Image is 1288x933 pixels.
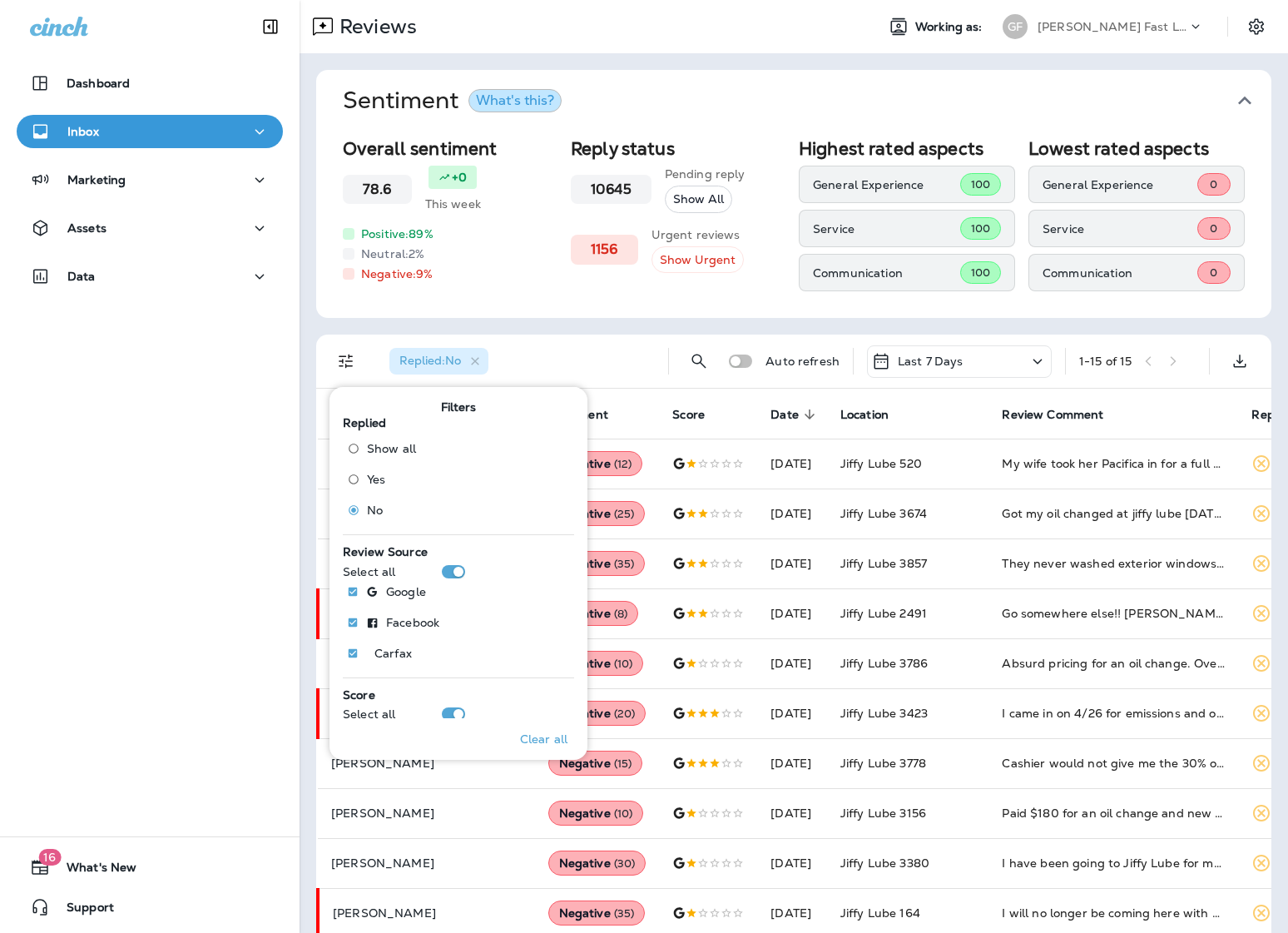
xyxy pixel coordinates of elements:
div: Go somewhere else!! Jiffy Lube either kept or stole my access cover from my skid plate. The acces... [1002,605,1225,622]
span: Yes [367,473,385,486]
p: Facebook [386,616,439,629]
p: Neutral: 2 % [361,246,424,262]
button: Dashboard [17,67,283,100]
button: Show All [665,186,732,213]
span: Score [343,687,375,702]
span: ( 15 ) [614,757,632,771]
p: Last 7 Days [898,355,964,368]
span: 0 [1210,177,1217,191]
button: Assets [17,211,283,245]
span: ( 12 ) [614,457,632,471]
span: Score [672,408,705,422]
button: Search Reviews [682,345,716,378]
span: Jiffy Lube 520 [840,456,922,471]
span: 100 [971,266,990,280]
p: Data [67,270,96,283]
span: ( 10 ) [614,806,633,821]
span: What's New [50,861,136,881]
p: Select all [343,707,395,721]
span: 100 [971,177,990,191]
p: Assets [67,221,107,235]
div: I will no longer be coming here with my business. The tech who changed the oil overfilled my engi... [1002,905,1225,921]
span: Review Comment [1002,407,1125,422]
span: ( 25 ) [614,507,635,521]
td: [DATE] [757,688,827,738]
p: Service [813,222,960,236]
td: [DATE] [757,538,827,588]
div: Negative [548,801,644,826]
span: Working as: [915,20,986,34]
span: Review Comment [1002,408,1103,422]
td: [DATE] [757,838,827,888]
p: [PERSON_NAME] [331,806,522,820]
h3: 1156 [591,241,618,257]
p: Pending reply [665,166,746,182]
button: Support [17,891,283,924]
button: SentimentWhat's this? [329,70,1285,132]
p: +0 [452,169,467,186]
span: Jiffy Lube 2491 [840,606,927,621]
button: Show Urgent [651,246,744,274]
span: Score [672,407,726,422]
div: Absurd pricing for an oil change. Over $40 more expensive than the premium shop i usually go to. ... [1002,655,1225,672]
p: Auto refresh [765,355,840,368]
td: [DATE] [757,788,827,838]
span: Sentiment [548,407,630,422]
span: ( 35 ) [614,906,635,921]
span: Show all [367,442,416,455]
span: ( 35 ) [614,557,635,571]
h2: Overall sentiment [343,138,557,159]
button: Data [17,260,283,293]
td: [DATE] [757,489,827,538]
button: Clear all [513,718,574,760]
div: Negative [548,551,646,576]
span: Jiffy Lube 3857 [840,556,927,571]
div: I have been going to Jiffy Lube for many years for my oil changes but this time & the time before... [1002,855,1225,871]
div: What's this? [476,94,554,107]
p: Communication [1043,266,1197,280]
td: [DATE] [757,738,827,788]
span: Location [840,408,889,422]
div: Negative [548,751,643,776]
p: Negative: 9 % [361,266,433,282]
p: [PERSON_NAME] [333,906,522,920]
td: [DATE] [757,638,827,688]
p: General Experience [1043,178,1197,191]
div: Negative [548,851,646,876]
span: Jiffy Lube 3778 [840,756,926,771]
span: Jiffy Lube 3423 [840,706,928,721]
button: Marketing [17,163,283,196]
div: Paid $180 for an oil change and new air filter here. I am not car savvy so I assumed all was well... [1002,805,1225,821]
div: GF [1003,14,1028,39]
p: Marketing [67,173,126,186]
div: Negative [548,901,646,926]
p: Clear all [520,732,567,746]
div: Filters [329,377,587,760]
span: 0 [1210,266,1217,280]
span: Filters [441,400,477,414]
td: [DATE] [757,439,827,489]
p: Select all [343,565,395,578]
button: Filters [329,345,363,378]
p: [PERSON_NAME] Fast Lube dba [PERSON_NAME] [1038,20,1187,33]
div: Negative [548,651,644,676]
p: [PERSON_NAME] [331,757,522,770]
h2: Reply status [571,138,785,159]
span: Support [50,901,114,921]
h2: Highest rated aspects [799,138,1015,159]
span: ( 10 ) [614,657,633,671]
h3: 78.6 [363,181,392,197]
span: 100 [971,221,990,236]
div: Cashier would not give me the 30% off from a coupon I received in E-Mail. If your not going to ho... [1002,755,1225,772]
span: 16 [38,849,61,866]
span: 0 [1210,221,1217,236]
span: ( 8 ) [614,607,627,621]
span: ( 20 ) [614,707,636,721]
span: Location [840,407,910,422]
div: Negative [548,501,646,526]
span: No [367,504,383,517]
div: Replied:No [389,348,488,375]
button: Collapse Sidebar [247,10,294,43]
span: Replied [343,415,386,430]
div: My wife took her Pacifica in for a full synthetic oil change. $112.99 is crazy! I called the deal... [1002,455,1225,472]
